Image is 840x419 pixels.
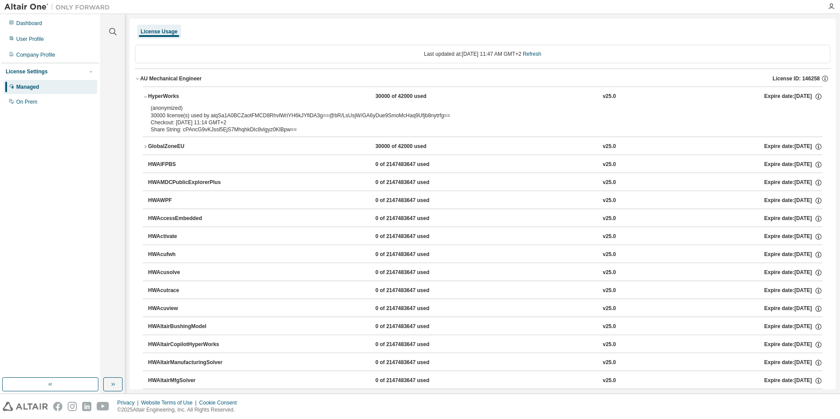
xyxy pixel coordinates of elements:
div: HWAltairBushingModel [148,323,227,331]
div: Expire date: [DATE] [764,377,822,385]
img: instagram.svg [68,402,77,411]
div: Checkout: [DATE] 11:14 GMT+2 [151,119,793,126]
button: HWAltairBushingModel0 of 2147483647 usedv25.0Expire date:[DATE] [148,317,822,336]
div: v25.0 [603,287,616,295]
div: v25.0 [603,377,616,385]
img: Altair One [4,3,114,11]
div: v25.0 [603,305,616,313]
button: HWAltairManufacturingSolver0 of 2147483647 usedv25.0Expire date:[DATE] [148,353,822,372]
div: 0 of 2147483647 used [375,269,454,277]
div: 0 of 2147483647 used [375,197,454,205]
div: HWAccessEmbedded [148,215,227,223]
div: Company Profile [16,51,55,58]
div: Managed [16,83,39,90]
div: Website Terms of Use [141,399,199,406]
div: HWAltairManufacturingSolver [148,359,227,367]
div: v25.0 [603,197,616,205]
div: Last updated at: [DATE] 11:47 AM GMT+2 [135,45,830,63]
div: License Settings [6,68,47,75]
button: HWAcufwh0 of 2147483647 usedv25.0Expire date:[DATE] [148,245,822,264]
div: Expire date: [DATE] [764,143,822,151]
div: Expire date: [DATE] [764,359,822,367]
div: Expire date: [DATE] [764,251,822,259]
div: Expire date: [DATE] [764,233,822,241]
div: HWAcuview [148,305,227,313]
button: HWAcuview0 of 2147483647 usedv25.0Expire date:[DATE] [148,299,822,318]
p: © 2025 Altair Engineering, Inc. All Rights Reserved. [117,406,242,414]
div: Expire date: [DATE] [764,197,822,205]
div: Cookie Consent [199,399,242,406]
div: Expire date: [DATE] [764,161,822,169]
div: v25.0 [603,323,616,331]
div: Expire date: [DATE] [764,305,822,313]
div: License Usage [141,28,177,35]
div: Share String: cPAncG9vKJssl5EjS7MhqhkDIc8vlgyz0KlBpw== [151,126,793,133]
div: 0 of 2147483647 used [375,215,454,223]
div: Privacy [117,399,141,406]
div: Expire date: [DATE] [764,287,822,295]
div: 30000 of 42000 used [375,143,454,151]
div: 0 of 2147483647 used [375,323,454,331]
div: v25.0 [603,143,616,151]
div: HWAltairCopilotHyperWorks [148,341,227,349]
div: AU Mechanical Engineer [140,75,202,82]
div: 0 of 2147483647 used [375,287,454,295]
div: Expire date: [DATE] [764,341,822,349]
img: linkedin.svg [82,402,91,411]
img: youtube.svg [97,402,109,411]
button: GlobalZoneEU30000 of 42000 usedv25.0Expire date:[DATE] [143,137,822,156]
div: HWActivate [148,233,227,241]
button: HWAccessEmbedded0 of 2147483647 usedv25.0Expire date:[DATE] [148,209,822,228]
div: v25.0 [603,269,616,277]
button: HWAWPF0 of 2147483647 usedv25.0Expire date:[DATE] [148,191,822,210]
div: v25.0 [603,215,616,223]
div: v25.0 [603,251,616,259]
button: HWAIFPBS0 of 2147483647 usedv25.0Expire date:[DATE] [148,155,822,174]
p: (anonymized) [151,105,793,112]
button: HWAltairCopilotHyperWorks0 of 2147483647 usedv25.0Expire date:[DATE] [148,335,822,354]
span: License ID: 146258 [773,75,820,82]
div: Expire date: [DATE] [764,93,822,101]
div: 0 of 2147483647 used [375,341,454,349]
div: 30000 of 42000 used [375,93,454,101]
div: HWAcutrace [148,287,227,295]
div: User Profile [16,36,44,43]
div: HyperWorks [148,93,227,101]
div: Expire date: [DATE] [764,269,822,277]
button: HyperWorks30000 of 42000 usedv25.0Expire date:[DATE] [143,87,822,106]
div: 0 of 2147483647 used [375,179,454,187]
button: HWAcusolve0 of 2147483647 usedv25.0Expire date:[DATE] [148,263,822,282]
div: Expire date: [DATE] [764,179,822,187]
div: v25.0 [603,233,616,241]
button: HWAcutrace0 of 2147483647 usedv25.0Expire date:[DATE] [148,281,822,300]
div: 0 of 2147483647 used [375,359,454,367]
div: On Prem [16,98,37,105]
div: Expire date: [DATE] [764,323,822,331]
div: Dashboard [16,20,42,27]
div: GlobalZoneEU [148,143,227,151]
div: 0 of 2147483647 used [375,161,454,169]
div: 0 of 2147483647 used [375,251,454,259]
a: Refresh [523,51,541,57]
div: HWAMDCPublicExplorerPlus [148,179,227,187]
img: facebook.svg [53,402,62,411]
div: v25.0 [603,359,616,367]
button: HWAMDCPublicExplorerPlus0 of 2147483647 usedv25.0Expire date:[DATE] [148,173,822,192]
div: v25.0 [603,93,616,101]
div: HWAltairMfgSolver [148,377,227,385]
div: HWAcufwh [148,251,227,259]
div: HWAIFPBS [148,161,227,169]
div: HWAWPF [148,197,227,205]
button: AU Mechanical EngineerLicense ID: 146258 [135,69,830,88]
div: v25.0 [603,341,616,349]
div: v25.0 [603,161,616,169]
div: 0 of 2147483647 used [375,377,454,385]
div: HWAcusolve [148,269,227,277]
div: v25.0 [603,179,616,187]
div: Expire date: [DATE] [764,215,822,223]
div: 0 of 2147483647 used [375,233,454,241]
button: HWAltairMfgSolver0 of 2147483647 usedv25.0Expire date:[DATE] [148,371,822,390]
div: 0 of 2147483647 used [375,305,454,313]
button: HWActivate0 of 2147483647 usedv25.0Expire date:[DATE] [148,227,822,246]
div: 30000 license(s) used by aiqSa1A0BCZaotFMCD8RhvlWriYH6kJYfiDA3g==@bR/LsUsjW/GA6yDue9SmoMcHaq9Ufjb... [151,105,793,119]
